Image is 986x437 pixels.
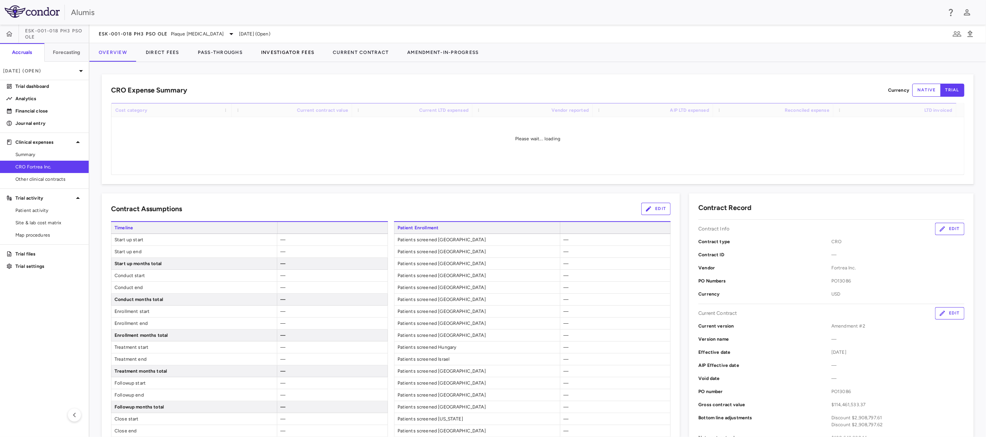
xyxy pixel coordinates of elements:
span: — [563,309,568,314]
p: Trial dashboard [15,83,83,90]
p: Analytics [15,95,83,102]
span: — [280,368,285,374]
button: trial [940,84,964,97]
p: Current version [698,323,831,329]
span: Patients screened [US_STATE] [394,413,560,425]
p: [DATE] (Open) [3,67,76,74]
span: Patients screened [GEOGRAPHIC_DATA] [394,306,560,317]
span: Patients screened [GEOGRAPHIC_DATA] [394,318,560,329]
p: Current Contract [698,310,737,317]
span: Patients screened Israel [394,353,560,365]
span: Followup months total [111,401,277,413]
p: Gross contract value [698,401,831,408]
span: ESK-001-018 Ph3 PsO OLE [25,28,89,40]
span: $114,461,533.37 [831,401,964,408]
span: — [563,404,568,410]
span: — [563,249,568,254]
span: Close end [111,425,277,437]
span: — [280,249,285,254]
h6: Contract Record [698,203,752,213]
span: — [563,380,568,386]
span: — [280,261,285,266]
p: Currency [888,87,909,94]
span: — [831,336,964,343]
div: Discount $2,908,797.62 [831,421,964,428]
span: PO13086 [831,277,964,284]
span: [DATE] (Open) [239,30,270,37]
span: Patients screened [GEOGRAPHIC_DATA] [394,294,560,305]
span: — [563,345,568,350]
span: — [280,273,285,278]
span: Site & lab cost matrix [15,219,83,226]
button: Edit [935,223,964,235]
h6: Forecasting [53,49,81,56]
span: Patients screened [GEOGRAPHIC_DATA] [394,389,560,401]
span: — [563,368,568,374]
button: Overview [89,43,137,62]
span: Plaque [MEDICAL_DATA] [171,30,224,37]
p: Financial close [15,108,83,114]
span: Conduct start [111,270,277,281]
span: USD [831,291,964,297]
span: — [280,237,285,242]
span: — [563,416,568,422]
span: — [280,321,285,326]
span: — [280,392,285,398]
p: PO Numbers [698,277,831,284]
span: Followup start [111,377,277,389]
span: Treatment months total [111,365,277,377]
span: — [563,428,568,434]
span: Conduct months total [111,294,277,305]
span: — [280,404,285,410]
p: Contract type [698,238,831,245]
span: — [280,428,285,434]
span: — [280,356,285,362]
span: Patients screened [GEOGRAPHIC_DATA] [394,329,560,341]
p: Clinical expenses [15,139,73,146]
button: Edit [641,203,671,215]
span: ESK-001-018 Ph3 PsO OLE [99,31,168,37]
span: — [563,392,568,398]
span: [DATE] [831,349,964,356]
p: PO number [698,388,831,395]
span: Patient activity [15,207,83,214]
span: — [563,297,568,302]
span: Amendment #2 [831,323,964,329]
span: CRO [831,238,964,245]
span: Close start [111,413,277,425]
span: — [831,251,964,258]
span: CRO Fortrea Inc. [15,163,83,170]
span: — [831,362,964,369]
span: — [280,333,285,338]
h6: Contract Assumptions [111,204,182,214]
span: — [563,273,568,278]
span: — [563,356,568,362]
span: Patients screened [GEOGRAPHIC_DATA] [394,282,560,293]
div: Alumis [71,7,941,18]
p: Vendor [698,264,831,271]
span: — [280,285,285,290]
span: — [563,261,568,266]
span: Map procedures [15,232,83,239]
span: — [280,345,285,350]
p: Journal entry [15,120,83,127]
div: Discount $2,908,797.61 [831,414,964,421]
h6: CRO Expense Summary [111,85,187,96]
span: Conduct end [111,282,277,293]
button: native [912,84,941,97]
button: Direct Fees [137,43,189,62]
span: Patients screened [GEOGRAPHIC_DATA] [394,234,560,245]
span: Please wait... loading [515,136,560,141]
span: Other clinical contracts [15,176,83,183]
span: Treatment end [111,353,277,365]
span: Patients screened [GEOGRAPHIC_DATA] [394,270,560,281]
button: Current Contract [324,43,398,62]
span: Summary [15,151,83,158]
span: PO13086 [831,388,964,395]
p: Contract Info [698,225,730,232]
p: Bottom line adjustments [698,414,831,428]
span: Patients screened [GEOGRAPHIC_DATA] [394,365,560,377]
p: AIP Effective date [698,362,831,369]
span: Timeline [111,222,277,234]
span: — [280,309,285,314]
